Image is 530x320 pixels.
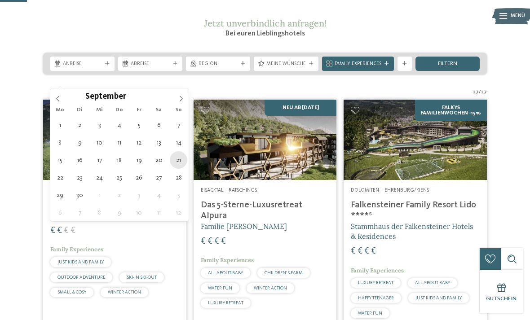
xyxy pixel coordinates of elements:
span: € [364,247,369,256]
span: September 18, 2025 [110,151,128,169]
span: € [208,237,212,246]
span: filtern [438,61,457,67]
span: Bei euren Lieblingshotels [225,30,305,37]
span: Oktober 11, 2025 [150,204,168,221]
span: WATER FUN [208,286,232,290]
span: Dolomiten – Ehrenburg/Kiens [351,188,429,193]
span: September 6, 2025 [150,116,168,134]
h4: Das 5-Sterne-Luxusretreat Alpura [201,200,330,221]
span: Fr [129,107,149,113]
span: Mi [90,107,110,113]
h4: Falkensteiner Family Resort Lido ****ˢ [351,200,480,221]
span: Region [199,61,238,68]
img: Kinderparadies Alpin ***ˢ [43,100,186,180]
span: September 16, 2025 [71,151,88,169]
span: September 21, 2025 [170,151,187,169]
span: September 7, 2025 [170,116,187,134]
span: € [351,247,356,256]
span: Oktober 12, 2025 [170,204,187,221]
span: JUST KIDS AND FAMILY [57,260,104,264]
span: September 25, 2025 [110,169,128,186]
span: September 22, 2025 [51,169,69,186]
span: € [201,237,206,246]
img: Familienhotels gesucht? Hier findet ihr die besten! [194,100,337,180]
span: September 12, 2025 [130,134,148,151]
span: € [214,237,219,246]
span: LUXURY RETREAT [358,281,393,285]
span: Oktober 1, 2025 [91,186,108,204]
span: September 1, 2025 [51,116,69,134]
span: September 3, 2025 [91,116,108,134]
span: Jetzt unverbindlich anfragen! [204,18,327,29]
span: September [85,93,126,101]
span: SMALL & COSY [57,290,86,294]
span: September 14, 2025 [170,134,187,151]
span: September 26, 2025 [130,169,148,186]
span: Oktober 2, 2025 [110,186,128,204]
a: Gutschein [480,270,523,313]
span: WINTER ACTION [254,286,287,290]
span: September 13, 2025 [150,134,168,151]
span: € [71,226,75,235]
span: Familie [PERSON_NAME] [201,222,287,231]
span: September 20, 2025 [150,151,168,169]
span: Gutschein [486,296,517,302]
span: € [358,247,362,256]
span: Oktober 8, 2025 [91,204,108,221]
span: September 4, 2025 [110,116,128,134]
input: Year [126,92,156,101]
span: September 9, 2025 [71,134,88,151]
img: Familienhotels gesucht? Hier findet ihr die besten! [344,100,487,180]
span: September 24, 2025 [91,169,108,186]
span: 27 [473,89,479,96]
span: Meine Wünsche [266,61,306,68]
span: Anreise [63,61,102,68]
span: ALL ABOUT BABY [415,281,450,285]
span: € [57,226,62,235]
span: ALL ABOUT BABY [208,271,243,275]
span: September 5, 2025 [130,116,148,134]
span: September 29, 2025 [51,186,69,204]
span: 27 [481,89,487,96]
span: Abreise [131,61,170,68]
span: September 15, 2025 [51,151,69,169]
span: September 11, 2025 [110,134,128,151]
span: CHILDREN’S FARM [265,271,303,275]
span: So [169,107,189,113]
span: € [64,226,69,235]
span: Oktober 5, 2025 [170,186,187,204]
span: Eisacktal – Ratschings [201,188,257,193]
span: / [479,89,481,96]
span: September 28, 2025 [170,169,187,186]
span: Family Experiences [351,267,404,274]
span: Oktober 7, 2025 [71,204,88,221]
span: LUXURY RETREAT [208,301,243,305]
span: September 17, 2025 [91,151,108,169]
span: SKI-IN SKI-OUT [127,275,157,280]
span: Sa [149,107,169,113]
span: September 2, 2025 [71,116,88,134]
span: Family Experiences [50,245,103,253]
span: Stammhaus der Falkensteiner Hotels & Residences [351,222,473,241]
span: September 10, 2025 [91,134,108,151]
span: September 19, 2025 [130,151,148,169]
span: September 23, 2025 [71,169,88,186]
span: September 30, 2025 [71,186,88,204]
span: Di [70,107,90,113]
span: Family Experiences [335,61,381,68]
span: Do [110,107,129,113]
span: OUTDOOR ADVENTURE [57,275,105,280]
span: WATER FUN [358,311,382,316]
span: Oktober 10, 2025 [130,204,148,221]
span: WINTER ACTION [108,290,141,294]
span: € [371,247,376,256]
span: € [221,237,226,246]
span: HAPPY TEENAGER [358,296,394,300]
span: € [50,226,55,235]
span: Mo [50,107,70,113]
span: JUST KIDS AND FAMILY [415,296,462,300]
span: Oktober 4, 2025 [150,186,168,204]
span: Family Experiences [201,256,254,264]
span: September 27, 2025 [150,169,168,186]
span: Oktober 6, 2025 [51,204,69,221]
